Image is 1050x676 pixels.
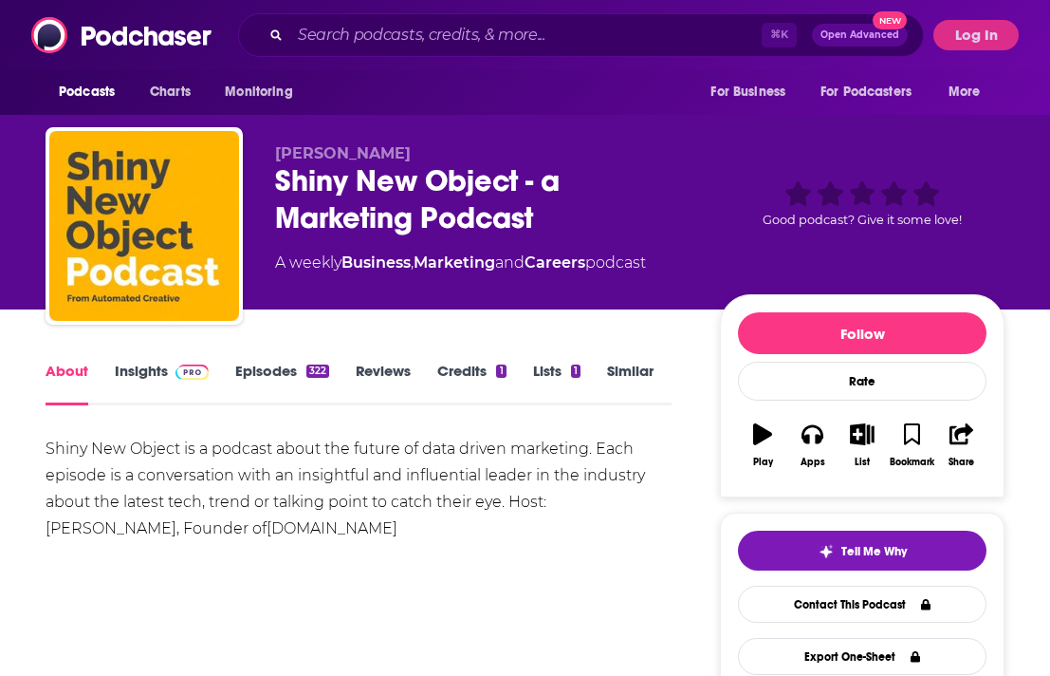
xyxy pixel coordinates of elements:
[496,365,506,378] div: 1
[46,74,139,110] button: open menu
[819,544,834,559] img: tell me why sparkle
[820,79,912,105] span: For Podcasters
[890,457,934,468] div: Bookmark
[738,638,986,675] button: Export One-Sheet
[738,362,986,401] div: Rate
[235,362,329,405] a: Episodes322
[738,531,986,571] button: tell me why sparkleTell Me Why
[115,362,209,405] a: InsightsPodchaser Pro
[31,17,213,53] img: Podchaser - Follow, Share and Rate Podcasts
[762,23,797,47] span: ⌘ K
[175,365,209,380] img: Podchaser Pro
[935,74,1004,110] button: open menu
[787,411,837,479] button: Apps
[46,436,672,542] div: Shiny New Object is a podcast about the future of data driven marketing. Each episode is a conver...
[533,362,580,405] a: Lists1
[738,586,986,623] a: Contact This Podcast
[720,144,1004,262] div: Good podcast? Give it some love!
[801,457,825,468] div: Apps
[887,411,936,479] button: Bookmark
[414,253,495,272] a: Marketing
[411,253,414,272] span: ,
[290,20,762,50] input: Search podcasts, credits, & more...
[267,519,397,537] a: [DOMAIN_NAME]
[812,24,908,47] button: Open AdvancedNew
[808,74,939,110] button: open menu
[841,544,907,559] span: Tell Me Why
[933,20,1019,50] button: Log In
[275,144,411,162] span: [PERSON_NAME]
[46,362,88,405] a: About
[150,79,191,105] span: Charts
[697,74,809,110] button: open menu
[49,131,239,321] img: Shiny New Object - a Marketing Podcast
[437,362,506,405] a: Credits1
[571,365,580,378] div: 1
[873,11,907,29] span: New
[738,411,787,479] button: Play
[710,79,785,105] span: For Business
[225,79,292,105] span: Monitoring
[495,253,525,272] span: and
[949,457,974,468] div: Share
[949,79,981,105] span: More
[306,365,329,378] div: 322
[275,252,646,274] div: A weekly podcast
[525,253,585,272] a: Careers
[607,362,654,405] a: Similar
[341,253,411,272] a: Business
[838,411,887,479] button: List
[238,13,924,57] div: Search podcasts, credits, & more...
[937,411,986,479] button: Share
[138,74,202,110] a: Charts
[763,213,962,227] span: Good podcast? Give it some love!
[820,30,899,40] span: Open Advanced
[738,312,986,354] button: Follow
[356,362,411,405] a: Reviews
[59,79,115,105] span: Podcasts
[212,74,317,110] button: open menu
[753,457,773,468] div: Play
[855,457,870,468] div: List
